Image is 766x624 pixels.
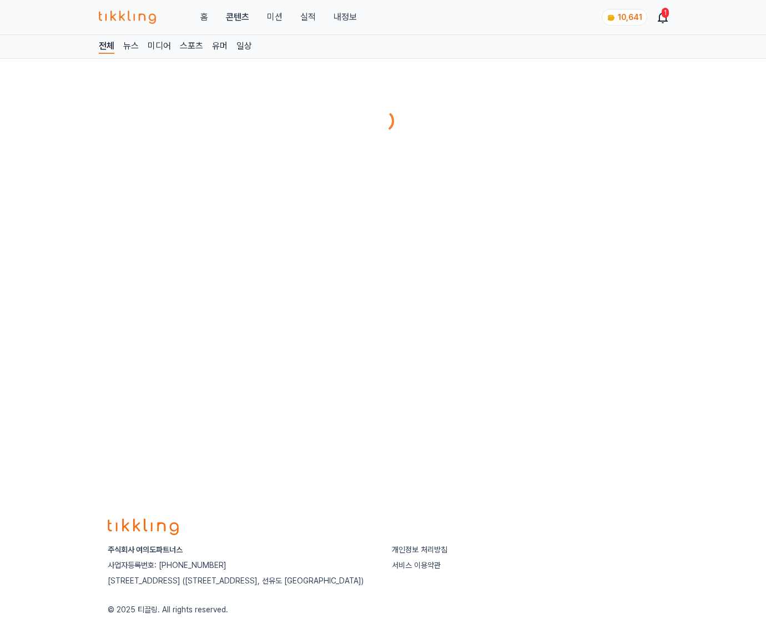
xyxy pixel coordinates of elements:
span: 10,641 [618,13,642,22]
a: 일상 [236,39,252,54]
p: © 2025 티끌링. All rights reserved. [108,604,658,615]
a: 유머 [212,39,228,54]
p: 주식회사 여의도파트너스 [108,544,374,555]
p: 사업자등록번호: [PHONE_NUMBER] [108,560,374,571]
a: 내정보 [334,11,357,24]
a: 미디어 [148,39,171,54]
button: 미션 [267,11,283,24]
a: 1 [658,11,667,24]
a: 서비스 이용약관 [392,561,441,570]
a: 홈 [200,11,208,24]
img: coin [607,13,616,22]
p: [STREET_ADDRESS] ([STREET_ADDRESS], 선유도 [GEOGRAPHIC_DATA]) [108,575,374,586]
div: 1 [662,8,669,18]
a: 개인정보 처리방침 [392,545,447,554]
img: 티끌링 [99,11,156,24]
img: logo [108,519,179,535]
a: coin 10,641 [602,9,645,26]
a: 전체 [99,39,114,54]
a: 콘텐츠 [226,11,249,24]
a: 스포츠 [180,39,203,54]
a: 뉴스 [123,39,139,54]
a: 실적 [300,11,316,24]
